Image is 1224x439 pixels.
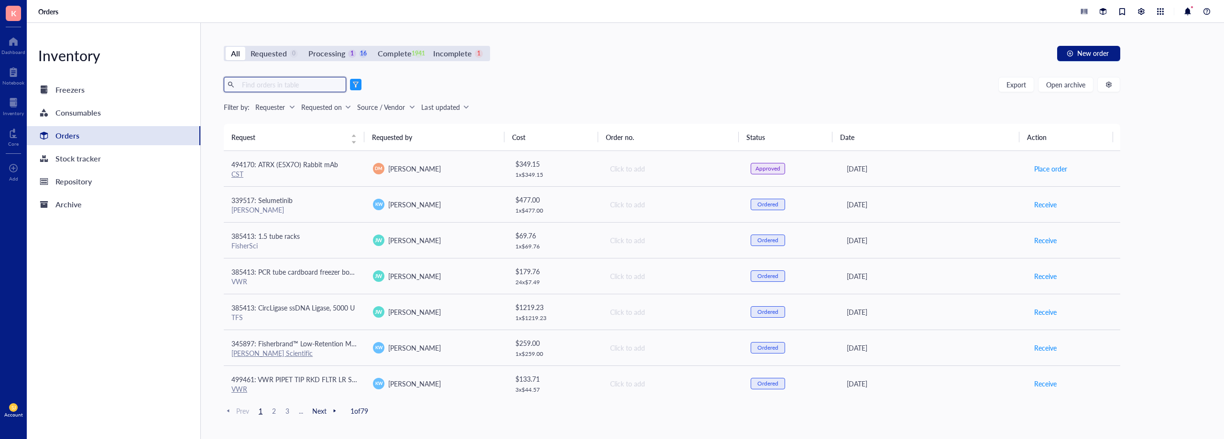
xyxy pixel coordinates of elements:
div: FisherSci [231,241,358,250]
div: Processing [308,47,345,60]
a: CST [231,169,243,179]
button: Receive [1034,233,1057,248]
div: segmented control [224,46,490,61]
th: Action [1019,124,1113,150]
div: [DATE] [847,307,1018,317]
span: [PERSON_NAME] [388,379,441,388]
span: Receive [1034,199,1057,210]
button: Receive [1034,376,1057,391]
a: Consumables [27,103,200,122]
button: Receive [1034,304,1057,320]
button: New order [1057,46,1120,61]
span: Receive [1034,271,1057,281]
div: TFS [231,313,358,321]
span: JW [375,272,382,280]
span: Next [312,407,339,415]
span: Request [231,132,345,142]
div: Click to add [610,163,735,174]
span: JW [375,308,382,316]
span: [PERSON_NAME] [388,271,441,281]
td: Click to add [601,186,743,222]
button: Place order [1034,161,1068,176]
div: [DATE] [847,163,1018,174]
div: Requester [255,102,285,112]
td: Click to add [601,258,743,294]
span: 1 of 79 [350,407,368,415]
a: Repository [27,172,200,191]
input: Find orders in table [238,77,342,92]
div: Ordered [757,201,778,208]
span: Place order [1034,163,1067,174]
span: ... [295,407,306,415]
div: Inventory [27,46,200,65]
span: 499461: VWR PIPET TIP RKD FLTR LR ST 10 UL PK960 (0.1-10uL Tips) [231,375,443,384]
a: [PERSON_NAME] Scientific [231,348,313,358]
div: Click to add [610,199,735,210]
div: 1 [348,50,356,58]
span: 494170: ATRX (E5X7O) Rabbit mAb [231,160,338,169]
div: Click to add [610,378,735,389]
span: [PERSON_NAME] [388,343,441,353]
div: Add [9,176,18,182]
th: Order no. [598,124,739,150]
a: Stock tracker [27,149,200,168]
th: Cost [504,124,598,150]
button: Export [998,77,1034,92]
span: 385413: 1.5 tube racks [231,231,300,241]
span: Open archive [1046,81,1085,88]
a: Core [8,126,19,147]
div: Click to add [610,235,735,246]
div: Incomplete [433,47,472,60]
div: $ 179.76 [515,266,593,277]
div: Click to add [610,307,735,317]
div: Requested on [301,102,342,112]
span: DM [375,165,382,172]
div: Source / Vendor [357,102,405,112]
div: [DATE] [847,378,1018,389]
div: Repository [55,175,92,188]
div: Ordered [757,272,778,280]
span: KW [375,201,382,208]
div: 1 x $ 1219.23 [515,314,593,322]
div: Ordered [757,236,778,244]
div: Last updated [421,102,459,112]
div: $ 477.00 [515,194,593,205]
a: VWR [231,384,247,394]
span: [PERSON_NAME] [388,307,441,317]
div: Ordered [757,308,778,316]
div: Ordered [757,380,778,387]
span: Prev [224,407,249,415]
div: Consumables [55,106,101,119]
span: 385413: PCR tube cardboard freezer boxes [231,267,359,277]
div: Click to add [610,271,735,281]
a: Notebook [2,64,24,86]
div: Filter by: [224,102,250,112]
div: All [231,47,240,60]
a: Orders [27,126,200,145]
button: Receive [1034,268,1057,284]
div: $ 69.76 [515,230,593,241]
div: 1 x $ 349.15 [515,171,593,179]
th: Status [739,124,832,150]
th: Request [224,124,364,150]
div: Account [4,412,23,418]
td: Click to add [601,222,743,258]
div: 1 x $ 477.00 [515,207,593,214]
span: JW [375,236,382,244]
div: 1 x $ 259.00 [515,350,593,358]
div: 1 x $ 69.76 [515,243,593,250]
a: Inventory [3,95,24,116]
span: 1 [255,407,266,415]
button: Receive [1034,340,1057,355]
div: 16 [359,50,367,58]
div: 1941 [415,50,423,58]
span: [PERSON_NAME] [388,164,441,173]
span: Receive [1034,378,1057,389]
a: Freezers [27,80,200,99]
span: 339517: Selumetinib [231,195,293,205]
div: Dashboard [1,49,25,55]
span: Receive [1034,307,1057,317]
span: Receive [1034,235,1057,246]
button: Open archive [1038,77,1093,92]
div: $ 349.15 [515,159,593,169]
